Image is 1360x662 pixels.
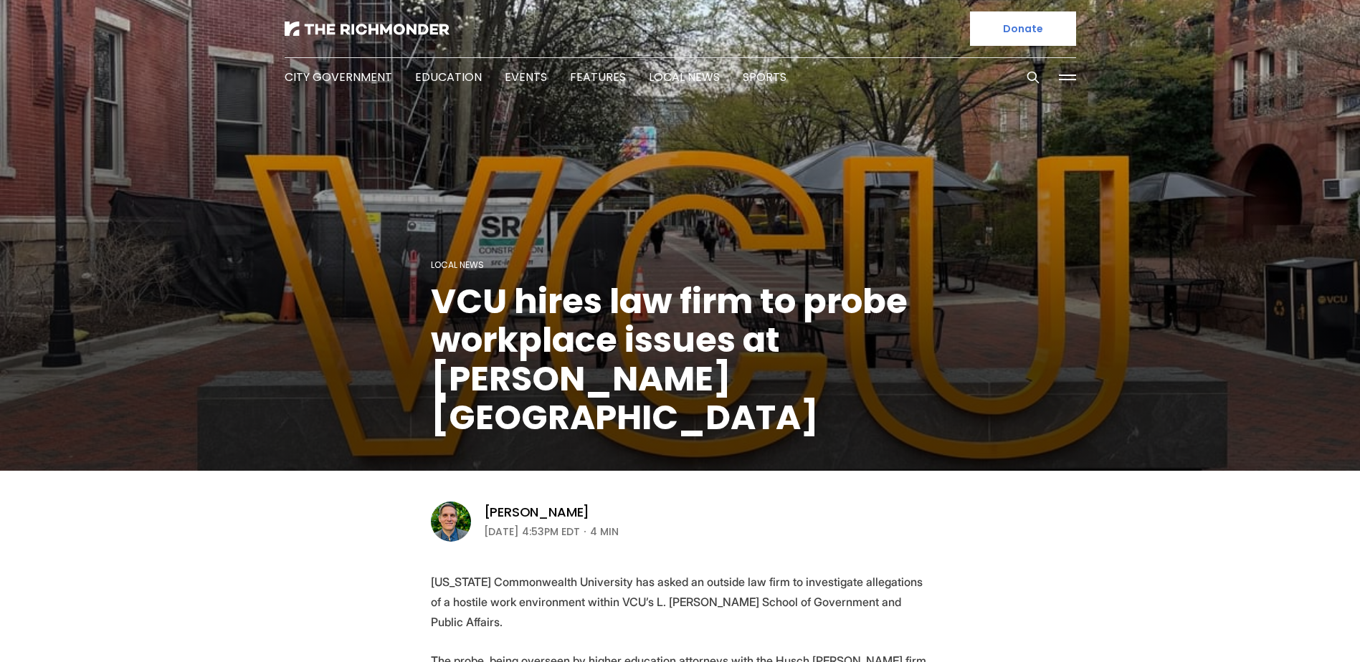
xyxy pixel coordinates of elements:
a: Features [570,69,626,85]
a: [PERSON_NAME] [484,504,590,521]
a: Local News [649,69,720,85]
a: Sports [743,69,786,85]
a: City Government [285,69,392,85]
a: Events [505,69,547,85]
img: The Richmonder [285,21,450,36]
img: Graham Moomaw [431,502,471,542]
a: Local News [431,259,484,271]
a: Education [415,69,482,85]
button: Search this site [1022,67,1044,88]
time: [DATE] 4:53PM EDT [484,523,580,540]
span: 4 min [590,523,619,540]
a: Donate [970,11,1076,46]
h1: VCU hires law firm to probe workplace issues at [PERSON_NAME][GEOGRAPHIC_DATA] [431,282,930,437]
iframe: portal-trigger [1002,592,1360,662]
p: [US_STATE] Commonwealth University has asked an outside law firm to investigate allegations of a ... [431,572,930,632]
